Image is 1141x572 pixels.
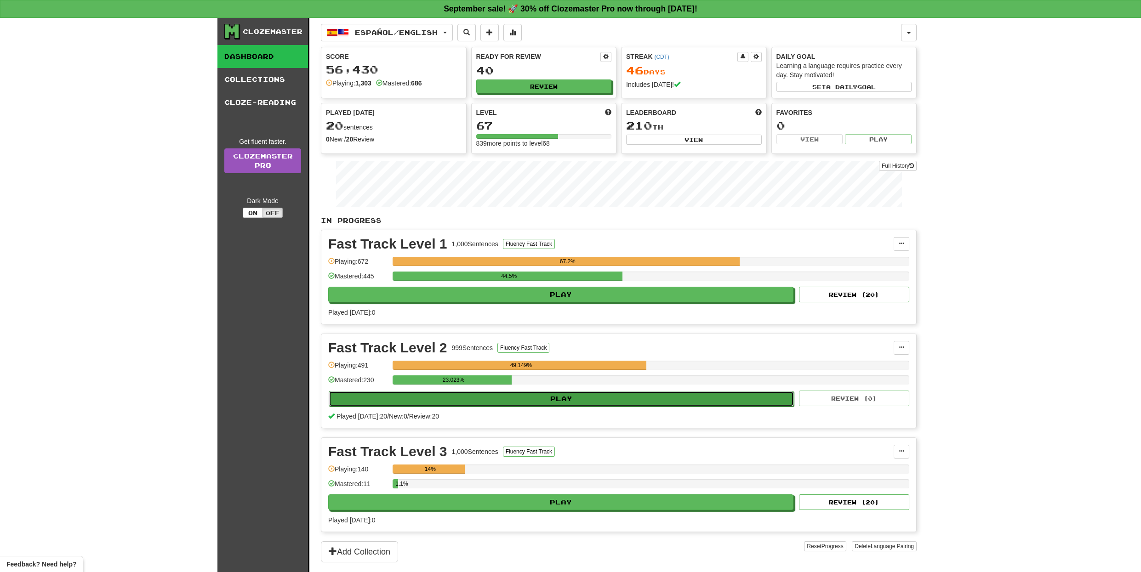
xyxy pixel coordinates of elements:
[776,82,912,92] button: Seta dailygoal
[755,108,762,117] span: This week in points, UTC
[326,135,462,144] div: New / Review
[328,287,793,302] button: Play
[776,134,843,144] button: View
[355,79,371,87] strong: 1,303
[799,287,909,302] button: Review (20)
[452,343,493,352] div: 999 Sentences
[871,543,914,549] span: Language Pairing
[626,64,644,77] span: 46
[845,134,912,144] button: Play
[476,139,612,148] div: 839 more points to level 68
[799,391,909,406] button: Review (0)
[605,108,611,117] span: Score more points to level up
[395,479,398,488] div: 1.1%
[626,65,762,77] div: Day s
[826,84,857,90] span: a daily
[476,108,497,117] span: Level
[776,61,912,79] div: Learning a language requires practice every day. Stay motivated!
[326,119,343,132] span: 20
[328,494,793,510] button: Play
[476,65,612,76] div: 40
[328,341,447,355] div: Fast Track Level 2
[776,108,912,117] div: Favorites
[326,120,462,132] div: sentences
[776,120,912,131] div: 0
[879,161,917,171] button: Full History
[411,79,422,87] strong: 686
[776,52,912,61] div: Daily Goal
[395,375,512,385] div: 23.023%
[387,413,389,420] span: /
[326,64,462,75] div: 56,430
[243,208,263,218] button: On
[321,216,917,225] p: In Progress
[503,239,555,249] button: Fluency Fast Track
[626,108,676,117] span: Leaderboard
[395,257,740,266] div: 67.2%
[328,361,388,376] div: Playing: 491
[328,309,375,316] span: Played [DATE]: 0
[328,237,447,251] div: Fast Track Level 1
[497,343,549,353] button: Fluency Fast Track
[395,464,465,474] div: 14%
[452,239,498,249] div: 1,000 Sentences
[452,447,498,456] div: 1,000 Sentences
[346,136,354,143] strong: 20
[217,68,308,91] a: Collections
[804,541,846,551] button: ResetProgress
[389,413,407,420] span: New: 0
[626,52,737,61] div: Streak
[395,272,622,281] div: 44.5%
[407,413,409,420] span: /
[326,79,371,88] div: Playing:
[243,27,302,36] div: Clozemaster
[326,136,330,143] strong: 0
[476,120,612,131] div: 67
[328,479,388,494] div: Mastered: 11
[476,52,601,61] div: Ready for Review
[328,257,388,272] div: Playing: 672
[503,447,555,457] button: Fluency Fast Track
[457,24,476,41] button: Search sentences
[217,91,308,114] a: Cloze-Reading
[224,137,301,146] div: Get fluent faster.
[395,361,646,370] div: 49.149%
[224,148,301,173] a: ClozemasterPro
[321,541,398,562] button: Add Collection
[799,494,909,510] button: Review (20)
[822,543,844,549] span: Progress
[328,464,388,480] div: Playing: 140
[409,413,439,420] span: Review: 20
[328,516,375,524] span: Played [DATE]: 0
[321,24,453,41] button: Español/English
[626,135,762,145] button: View
[224,196,301,205] div: Dark Mode
[376,79,422,88] div: Mastered:
[626,119,652,132] span: 210
[337,413,387,420] span: Played [DATE]: 20
[329,391,794,407] button: Play
[654,54,669,60] a: (CDT)
[480,24,499,41] button: Add sentence to collection
[328,375,388,391] div: Mastered: 230
[626,120,762,132] div: th
[328,445,447,459] div: Fast Track Level 3
[355,28,438,36] span: Español / English
[6,560,76,569] span: Open feedback widget
[326,52,462,61] div: Score
[262,208,283,218] button: Off
[476,79,612,93] button: Review
[503,24,522,41] button: More stats
[852,541,917,551] button: DeleteLanguage Pairing
[328,272,388,287] div: Mastered: 445
[444,4,697,13] strong: September sale! 🚀 30% off Clozemaster Pro now through [DATE]!
[326,108,375,117] span: Played [DATE]
[626,80,762,89] div: Includes [DATE]!
[217,45,308,68] a: Dashboard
